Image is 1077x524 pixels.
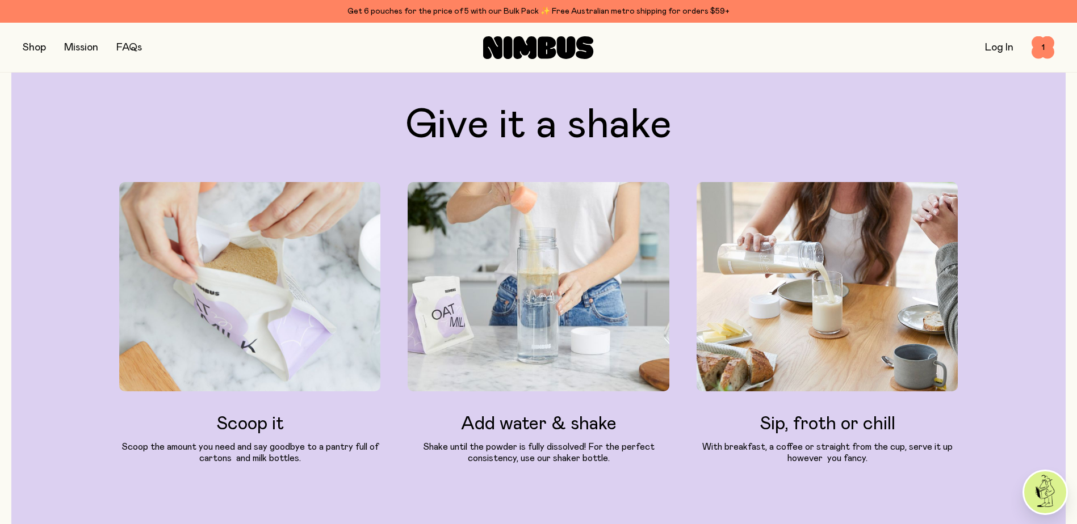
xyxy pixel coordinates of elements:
[23,5,1054,18] div: Get 6 pouches for the price of 5 with our Bulk Pack ✨ Free Australian metro shipping for orders $59+
[697,441,958,464] p: With breakfast, a coffee or straight from the cup, serve it up however you fancy.
[119,182,381,391] img: Oat Milk pouch being opened
[116,43,142,53] a: FAQs
[408,182,669,391] img: Adding Nimbus Oat Milk to bottle
[1024,471,1066,513] img: agent
[408,414,669,434] h3: Add water & shake
[119,441,381,464] p: Scoop the amount you need and say goodbye to a pantry full of cartons and milk bottles.
[34,105,1043,146] h2: Give it a shake
[119,414,381,434] h3: Scoop it
[697,414,958,434] h3: Sip, froth or chill
[64,43,98,53] a: Mission
[1032,36,1054,59] button: 1
[697,182,958,391] img: Pouring Oat Milk into a glass cup at dining room table
[408,441,669,464] p: Shake until the powder is fully dissolved! For the perfect consistency, use our shaker bottle.
[985,43,1013,53] a: Log In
